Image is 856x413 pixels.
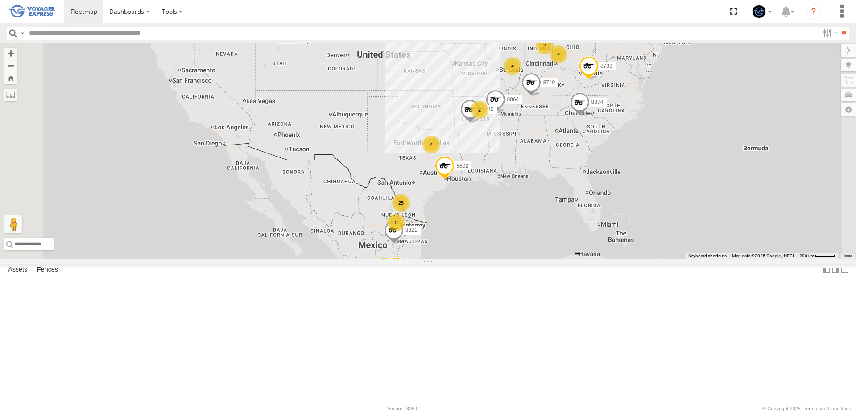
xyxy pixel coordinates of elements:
button: Zoom Home [4,72,17,84]
div: 25 [392,194,410,212]
div: Version: 308.01 [387,406,421,411]
span: 8864 [507,96,519,103]
div: 2 [387,214,405,231]
div: © Copyright 2025 - [762,406,851,411]
button: Keyboard shortcuts [688,253,727,259]
div: 2 [471,101,488,119]
span: 8740 [543,79,555,86]
button: Zoom out [4,60,17,72]
label: Fences [33,264,62,277]
i: ? [806,4,821,19]
label: Hide Summary Table [840,264,849,277]
img: VYE_Logo_RM.png [9,1,55,22]
span: 8821 [405,227,417,233]
span: Map data ©2025 Google, INEGI [732,253,794,258]
label: Search Query [19,27,26,40]
button: Drag Pegman onto the map to open Street View [4,215,22,233]
div: 2 [536,37,554,54]
label: Measure [4,89,17,101]
div: 2 [550,45,567,63]
button: Map Scale: 200 km per 43 pixels [797,253,838,259]
a: Visit our Website [5,404,46,413]
span: 200 km [799,253,815,258]
label: Assets [4,264,32,277]
span: 8874 [591,99,603,105]
div: 4 [422,136,440,153]
button: Zoom in [4,48,17,60]
span: 8730 [481,106,493,112]
label: Dock Summary Table to the Left [822,264,831,277]
a: Terms (opens in new tab) [843,254,852,258]
span: 8802 [456,163,468,169]
label: Search Filter Options [819,27,839,40]
div: 4 [376,258,393,276]
div: 4 [504,57,521,75]
label: Dock Summary Table to the Right [831,264,840,277]
label: Map Settings [841,103,856,116]
span: 8733 [600,62,612,69]
div: Control Tower [749,5,775,18]
a: Terms and Conditions [804,406,851,411]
